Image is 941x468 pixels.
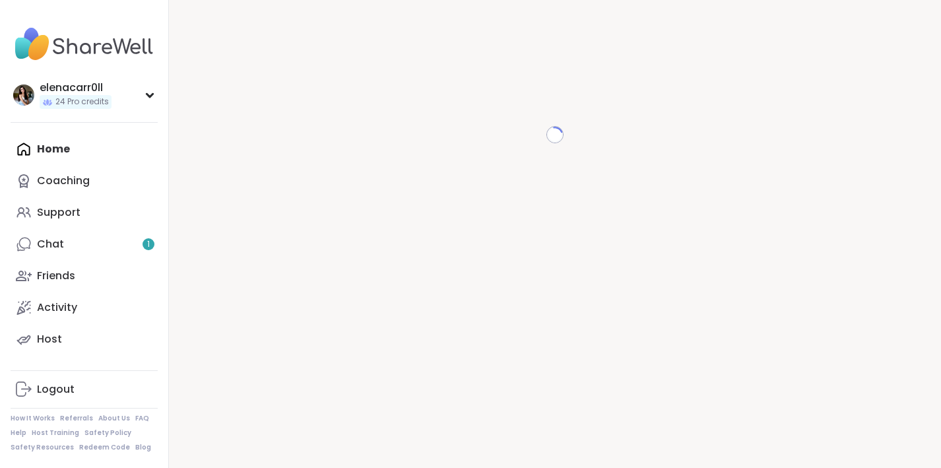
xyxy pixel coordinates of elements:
[11,414,55,423] a: How It Works
[40,81,112,95] div: elenacarr0ll
[37,269,75,283] div: Friends
[13,84,34,106] img: elenacarr0ll
[11,323,158,355] a: Host
[37,174,90,188] div: Coaching
[11,292,158,323] a: Activity
[37,332,62,347] div: Host
[11,21,158,67] img: ShareWell Nav Logo
[60,414,93,423] a: Referrals
[11,197,158,228] a: Support
[11,260,158,292] a: Friends
[135,414,149,423] a: FAQ
[37,205,81,220] div: Support
[11,374,158,405] a: Logout
[135,443,151,452] a: Blog
[11,165,158,197] a: Coaching
[37,382,75,397] div: Logout
[84,428,131,438] a: Safety Policy
[79,443,130,452] a: Redeem Code
[37,237,64,251] div: Chat
[11,443,74,452] a: Safety Resources
[11,228,158,260] a: Chat1
[37,300,77,315] div: Activity
[32,428,79,438] a: Host Training
[11,428,26,438] a: Help
[55,96,109,108] span: 24 Pro credits
[98,414,130,423] a: About Us
[147,239,150,250] span: 1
